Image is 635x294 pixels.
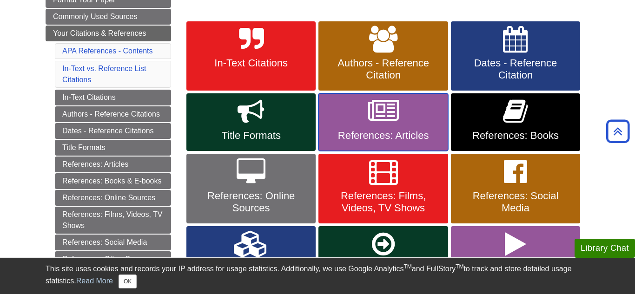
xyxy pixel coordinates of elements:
[451,21,580,91] a: Dates - Reference Citation
[55,190,171,206] a: References: Online Sources
[186,154,316,223] a: References: Online Sources
[318,154,448,223] a: References: Films, Videos, TV Shows
[575,239,635,258] button: Library Chat
[55,235,171,250] a: References: Social Media
[53,13,137,20] span: Commonly Used Sources
[186,93,316,151] a: Title Formats
[318,21,448,91] a: Authors - Reference Citation
[55,207,171,234] a: References: Films, Videos, TV Shows
[325,57,441,81] span: Authors - Reference Citation
[55,157,171,172] a: References: Articles
[325,190,441,214] span: References: Films, Videos, TV Shows
[451,93,580,151] a: References: Books
[325,130,441,142] span: References: Articles
[55,123,171,139] a: Dates - Reference Citations
[193,57,309,69] span: In-Text Citations
[186,21,316,91] a: In-Text Citations
[76,277,113,285] a: Read More
[53,29,146,37] span: Your Citations & References
[403,263,411,270] sup: TM
[451,154,580,223] a: References: Social Media
[62,65,146,84] a: In-Text vs. Reference List Citations
[458,57,573,81] span: Dates - Reference Citation
[46,9,171,25] a: Commonly Used Sources
[193,130,309,142] span: Title Formats
[55,251,171,267] a: References: Other Sources
[458,130,573,142] span: References: Books
[193,190,309,214] span: References: Online Sources
[55,173,171,189] a: References: Books & E-books
[46,26,171,41] a: Your Citations & References
[456,263,463,270] sup: TM
[55,106,171,122] a: Authors - Reference Citations
[458,190,573,214] span: References: Social Media
[62,47,152,55] a: APA References - Contents
[46,263,589,288] div: This site uses cookies and records your IP address for usage statistics. Additionally, we use Goo...
[603,125,633,137] a: Back to Top
[55,90,171,105] a: In-Text Citations
[318,93,448,151] a: References: Articles
[55,140,171,156] a: Title Formats
[119,274,137,288] button: Close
